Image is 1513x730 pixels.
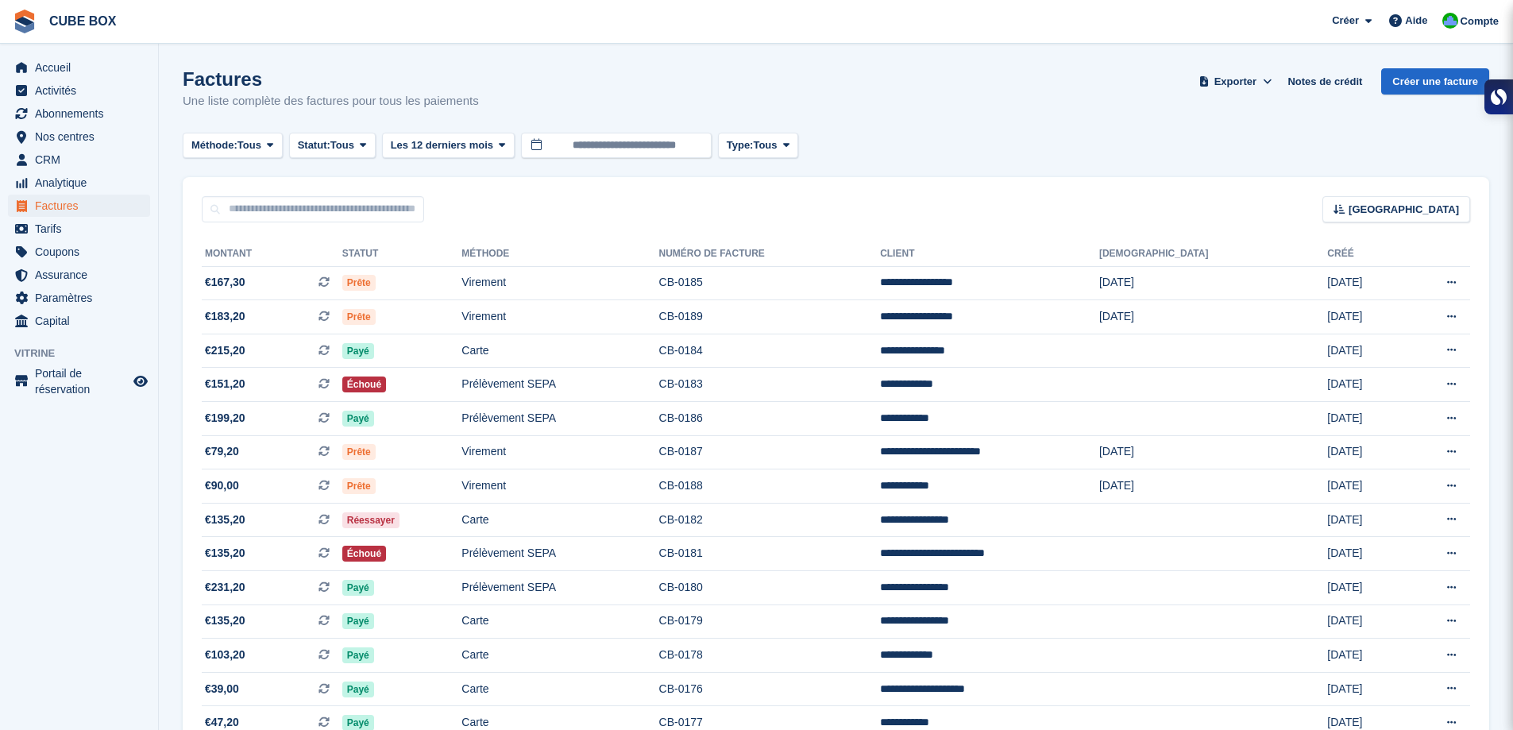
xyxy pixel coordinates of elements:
[659,334,881,368] td: CB-0184
[1327,604,1400,639] td: [DATE]
[727,137,754,153] span: Type:
[35,287,130,309] span: Paramètres
[1327,469,1400,504] td: [DATE]
[183,133,283,159] button: Méthode: Tous
[205,681,239,697] span: €39,00
[1332,13,1359,29] span: Créer
[461,402,658,436] td: Prélèvement SEPA
[205,308,245,325] span: €183,20
[342,343,374,359] span: Payé
[1405,13,1427,29] span: Aide
[205,545,245,562] span: €135,20
[8,264,150,286] a: menu
[659,571,881,605] td: CB-0180
[205,512,245,528] span: €135,20
[14,346,158,361] span: Vitrine
[461,604,658,639] td: Carte
[8,79,150,102] a: menu
[1214,74,1256,90] span: Exporter
[191,137,237,153] span: Méthode:
[461,435,658,469] td: Virement
[205,274,245,291] span: €167,30
[461,334,658,368] td: Carte
[461,571,658,605] td: Prélèvement SEPA
[659,604,881,639] td: CB-0179
[461,241,658,267] th: Méthode
[35,149,130,171] span: CRM
[183,68,479,90] h1: Factures
[659,537,881,571] td: CB-0181
[13,10,37,33] img: stora-icon-8386f47178a22dfd0bd8f6a31ec36ba5ce8667c1dd55bd0f319d3a0aa187defe.svg
[8,56,150,79] a: menu
[1099,469,1327,504] td: [DATE]
[659,435,881,469] td: CB-0187
[1327,334,1400,368] td: [DATE]
[1327,241,1400,267] th: Créé
[43,8,122,34] a: CUBE BOX
[461,266,658,300] td: Virement
[342,546,386,562] span: Échoué
[342,478,376,494] span: Prête
[8,287,150,309] a: menu
[1442,13,1458,29] img: Cube Box
[659,672,881,706] td: CB-0176
[35,79,130,102] span: Activités
[35,56,130,79] span: Accueil
[718,133,799,159] button: Type: Tous
[1327,571,1400,605] td: [DATE]
[35,241,130,263] span: Coupons
[8,126,150,148] a: menu
[35,218,130,240] span: Tarifs
[659,469,881,504] td: CB-0188
[1195,68,1275,95] button: Exporter
[342,411,374,427] span: Payé
[659,402,881,436] td: CB-0186
[205,342,245,359] span: €215,20
[1281,68,1368,95] a: Notes de crédit
[659,639,881,673] td: CB-0178
[342,682,374,697] span: Payé
[1327,639,1400,673] td: [DATE]
[205,579,245,596] span: €231,20
[461,537,658,571] td: Prélèvement SEPA
[391,137,493,153] span: Les 12 derniers mois
[1381,68,1489,95] a: Créer une facture
[35,102,130,125] span: Abonnements
[1327,266,1400,300] td: [DATE]
[202,241,342,267] th: Montant
[205,410,245,427] span: €199,20
[1099,300,1327,334] td: [DATE]
[205,647,245,663] span: €103,20
[461,503,658,537] td: Carte
[35,195,130,217] span: Factures
[8,195,150,217] a: menu
[35,310,130,332] span: Capital
[461,639,658,673] td: Carte
[659,266,881,300] td: CB-0185
[342,444,376,460] span: Prête
[461,672,658,706] td: Carte
[8,218,150,240] a: menu
[8,102,150,125] a: menu
[342,275,376,291] span: Prête
[1461,14,1499,29] span: Compte
[35,264,130,286] span: Assurance
[131,372,150,391] a: Boutique d'aperçu
[298,137,330,153] span: Statut:
[342,241,462,267] th: Statut
[8,149,150,171] a: menu
[8,241,150,263] a: menu
[1327,300,1400,334] td: [DATE]
[1327,537,1400,571] td: [DATE]
[1327,435,1400,469] td: [DATE]
[205,477,239,494] span: €90,00
[342,377,386,392] span: Échoué
[1099,266,1327,300] td: [DATE]
[289,133,376,159] button: Statut: Tous
[1327,402,1400,436] td: [DATE]
[461,469,658,504] td: Virement
[880,241,1099,267] th: Client
[382,133,515,159] button: Les 12 derniers mois
[342,613,374,629] span: Payé
[659,368,881,402] td: CB-0183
